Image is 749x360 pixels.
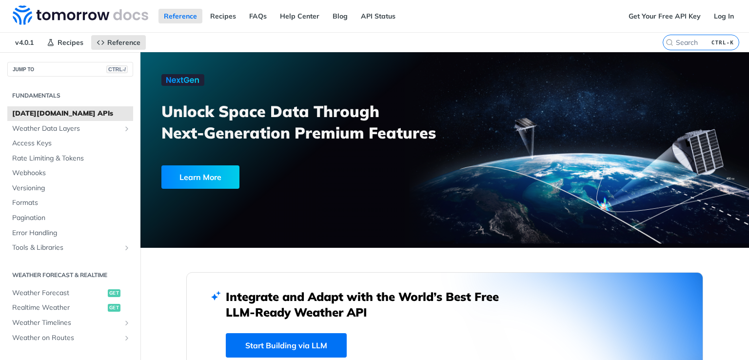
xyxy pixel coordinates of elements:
span: Pagination [12,213,131,223]
span: Weather Data Layers [12,124,120,134]
h3: Unlock Space Data Through Next-Generation Premium Features [161,100,455,143]
a: Webhooks [7,166,133,180]
h2: Fundamentals [7,91,133,100]
span: Error Handling [12,228,131,238]
span: v4.0.1 [10,35,39,50]
a: Realtime Weatherget [7,300,133,315]
a: Rate Limiting & Tokens [7,151,133,166]
a: Formats [7,196,133,210]
button: Show subpages for Weather on Routes [123,334,131,342]
h2: Weather Forecast & realtime [7,271,133,280]
a: Help Center [275,9,325,23]
span: [DATE][DOMAIN_NAME] APIs [12,109,131,119]
span: Recipes [58,38,83,47]
span: Reference [107,38,140,47]
span: Rate Limiting & Tokens [12,154,131,163]
span: Versioning [12,183,131,193]
span: Weather Timelines [12,318,120,328]
a: Reference [91,35,146,50]
a: Versioning [7,181,133,196]
a: Weather Forecastget [7,286,133,300]
span: Webhooks [12,168,131,178]
a: Log In [709,9,739,23]
span: get [108,304,120,312]
button: Show subpages for Weather Data Layers [123,125,131,133]
a: Pagination [7,211,133,225]
a: Start Building via LLM [226,333,347,358]
span: get [108,289,120,297]
svg: Search [666,39,673,46]
a: Recipes [41,35,89,50]
a: Get Your Free API Key [623,9,706,23]
span: Realtime Weather [12,303,105,313]
a: Tools & LibrariesShow subpages for Tools & Libraries [7,240,133,255]
img: NextGen [161,74,204,86]
div: Learn More [161,165,239,189]
button: Show subpages for Weather Timelines [123,319,131,327]
a: Error Handling [7,226,133,240]
h2: Integrate and Adapt with the World’s Best Free LLM-Ready Weather API [226,289,513,320]
a: API Status [355,9,401,23]
a: Access Keys [7,136,133,151]
span: Tools & Libraries [12,243,120,253]
img: Tomorrow.io Weather API Docs [13,5,148,25]
span: Weather Forecast [12,288,105,298]
button: Show subpages for Tools & Libraries [123,244,131,252]
button: JUMP TOCTRL-/ [7,62,133,77]
kbd: CTRL-K [709,38,736,47]
span: Formats [12,198,131,208]
a: Weather TimelinesShow subpages for Weather Timelines [7,316,133,330]
span: Access Keys [12,139,131,148]
a: Recipes [205,9,241,23]
a: [DATE][DOMAIN_NAME] APIs [7,106,133,121]
a: Reference [158,9,202,23]
span: CTRL-/ [106,65,128,73]
a: Weather on RoutesShow subpages for Weather on Routes [7,331,133,345]
a: FAQs [244,9,272,23]
a: Learn More [161,165,396,189]
span: Weather on Routes [12,333,120,343]
a: Weather Data LayersShow subpages for Weather Data Layers [7,121,133,136]
a: Blog [327,9,353,23]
